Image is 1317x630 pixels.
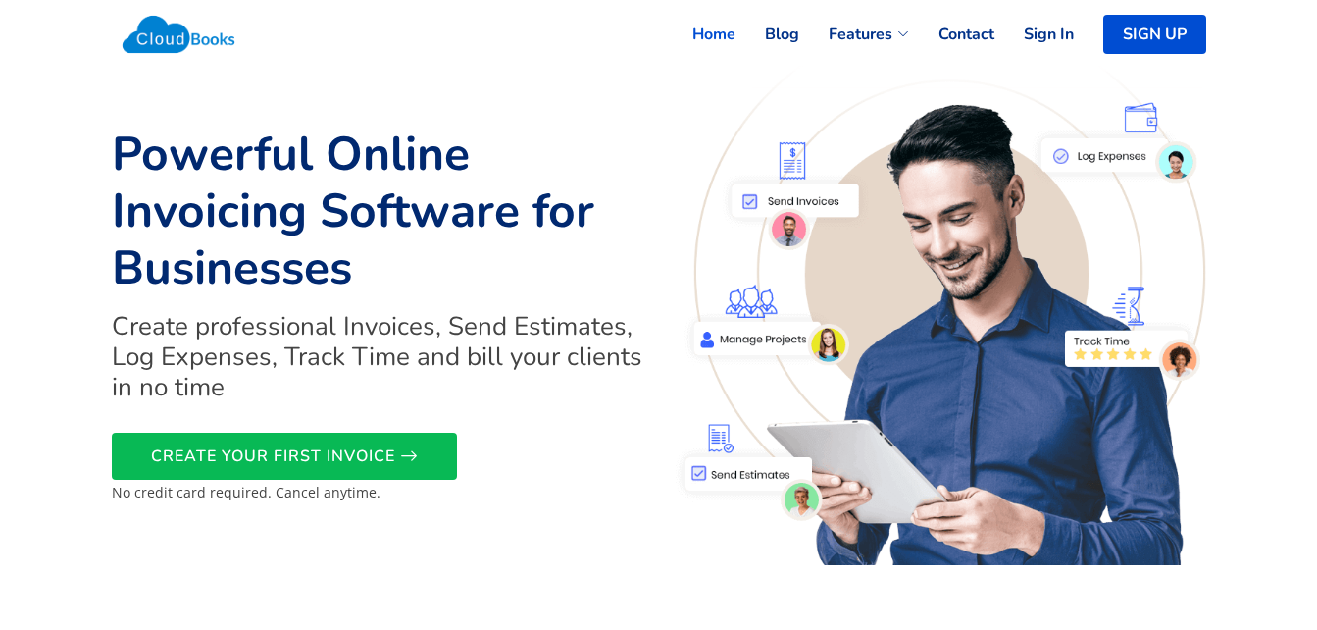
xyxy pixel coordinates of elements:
[829,23,892,46] span: Features
[994,13,1074,56] a: Sign In
[112,311,647,403] h2: Create professional Invoices, Send Estimates, Log Expenses, Track Time and bill your clients in n...
[663,13,735,56] a: Home
[112,127,647,296] h1: Powerful Online Invoicing Software for Businesses
[799,13,909,56] a: Features
[112,5,246,64] img: Cloudbooks Logo
[1103,15,1206,54] a: SIGN UP
[112,433,457,480] a: CREATE YOUR FIRST INVOICE
[112,483,380,501] small: No credit card required. Cancel anytime.
[735,13,799,56] a: Blog
[909,13,994,56] a: Contact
